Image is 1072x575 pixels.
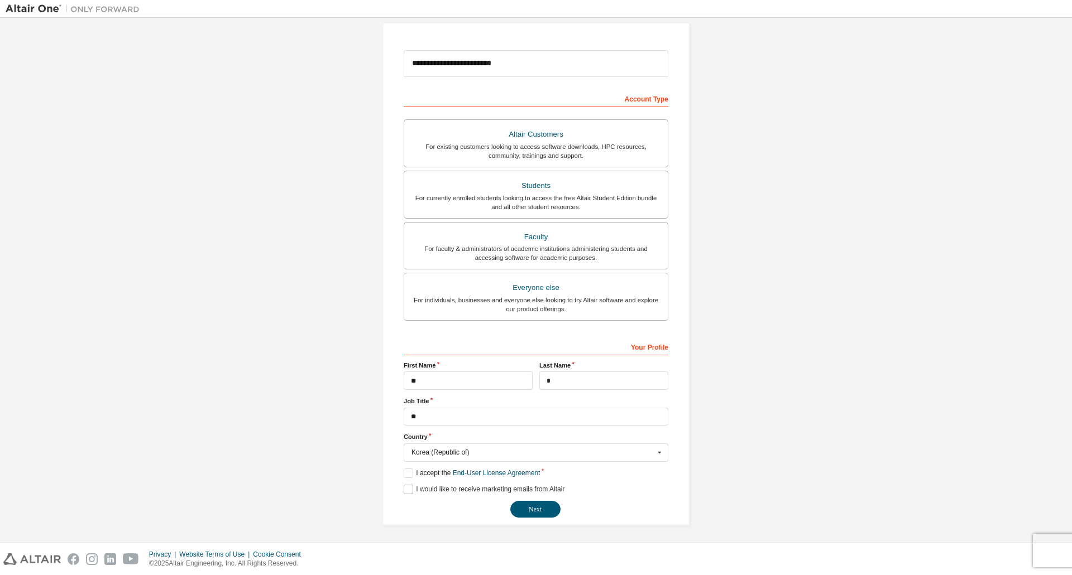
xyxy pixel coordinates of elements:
div: Cookie Consent [253,550,307,559]
label: First Name [404,361,533,370]
label: I would like to receive marketing emails from Altair [404,485,564,494]
div: For currently enrolled students looking to access the free Altair Student Edition bundle and all ... [411,194,661,211]
div: Korea (Republic of) [411,449,654,456]
label: I accept the [404,468,540,478]
button: Next [510,501,561,518]
div: Website Terms of Use [179,550,253,559]
a: End-User License Agreement [453,469,540,477]
div: Account Type [404,89,668,107]
div: Your Profile [404,337,668,355]
div: For individuals, businesses and everyone else looking to try Altair software and explore our prod... [411,296,661,313]
div: Altair Customers [411,127,661,142]
img: facebook.svg [68,553,79,565]
div: For faculty & administrators of academic institutions administering students and accessing softwa... [411,244,661,262]
label: Last Name [539,361,668,370]
div: Students [411,178,661,194]
img: Altair One [6,3,145,15]
label: Job Title [404,397,668,405]
img: instagram.svg [86,553,98,565]
div: Everyone else [411,280,661,296]
img: altair_logo.svg [3,553,61,565]
div: Privacy [149,550,179,559]
img: youtube.svg [123,553,139,565]
p: © 2025 Altair Engineering, Inc. All Rights Reserved. [149,559,308,568]
div: Faculty [411,229,661,245]
img: linkedin.svg [104,553,116,565]
label: Country [404,432,668,441]
div: For existing customers looking to access software downloads, HPC resources, community, trainings ... [411,142,661,160]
